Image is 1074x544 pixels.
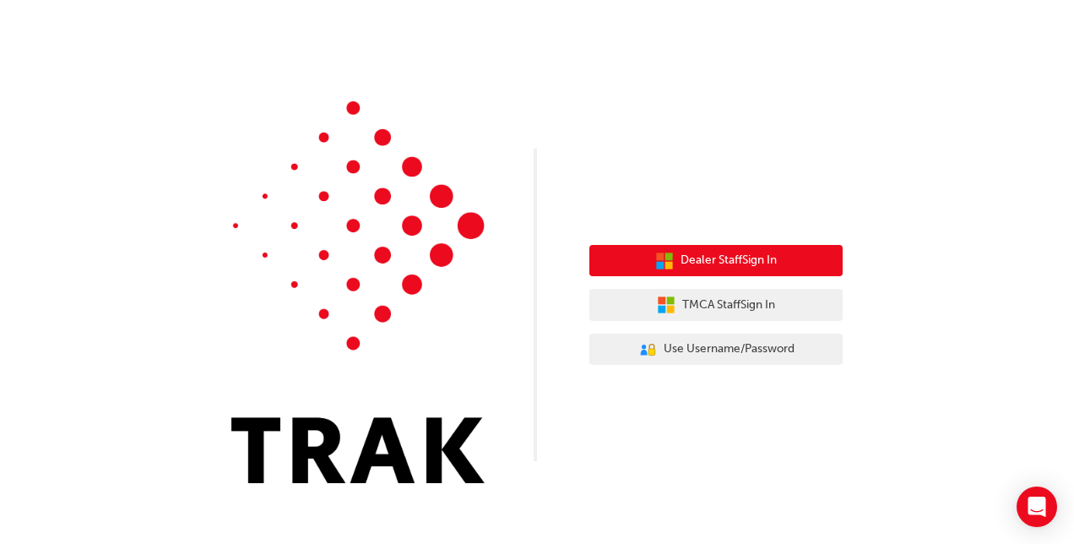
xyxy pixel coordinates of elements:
button: Dealer StaffSign In [589,245,843,277]
button: Use Username/Password [589,334,843,366]
span: TMCA Staff Sign In [682,296,775,315]
span: Dealer Staff Sign In [681,251,777,270]
button: TMCA StaffSign In [589,289,843,321]
img: Trak [231,101,485,483]
div: Open Intercom Messenger [1017,487,1057,527]
span: Use Username/Password [664,340,795,359]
